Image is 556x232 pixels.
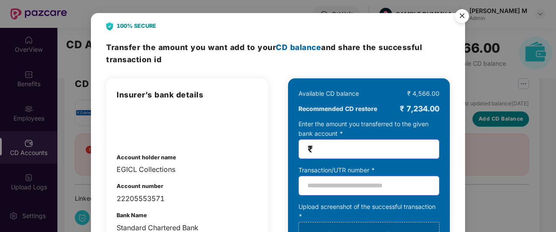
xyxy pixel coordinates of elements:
[106,41,450,65] h3: Transfer the amount and share the successful transaction id
[117,212,147,219] b: Bank Name
[191,43,321,52] span: you want add to your
[298,119,439,159] div: Enter the amount you transferred to the given bank account *
[117,154,176,161] b: Account holder name
[298,165,439,175] div: Transaction/UTR number *
[298,104,377,114] b: Recommended CD restore
[117,193,258,204] div: 22205553571
[400,103,439,115] div: ₹ 7,234.00
[407,89,439,98] div: ₹ 4,566.00
[308,144,313,154] span: ₹
[106,22,113,30] img: svg+xml;base64,PHN2ZyB4bWxucz0iaHR0cDovL3d3dy53My5vcmcvMjAwMC9zdmciIHdpZHRoPSIyNCIgaGVpZ2h0PSIyOC...
[450,5,473,28] button: Close
[117,164,258,175] div: EGICL Collections
[276,43,321,52] span: CD balance
[298,89,359,98] div: Available CD balance
[117,89,258,101] h3: Insurer’s bank details
[450,5,474,30] img: svg+xml;base64,PHN2ZyB4bWxucz0iaHR0cDovL3d3dy53My5vcmcvMjAwMC9zdmciIHdpZHRoPSI1NiIgaGVpZ2h0PSI1Ni...
[117,110,162,140] img: integrations
[117,22,156,30] b: 100% SECURE
[117,183,163,189] b: Account number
